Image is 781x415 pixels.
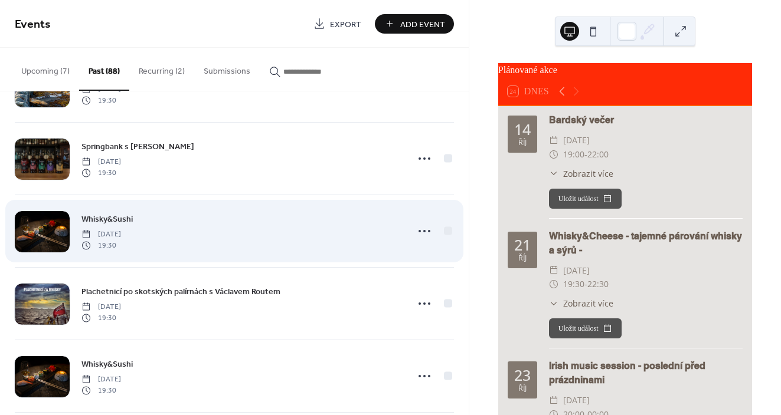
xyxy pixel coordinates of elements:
span: 22:00 [587,147,609,162]
div: Whisky&Cheese - tajemné párování whisky a sýrů - [549,229,743,258]
span: [DATE] [81,229,121,240]
div: říj [518,255,527,262]
span: Whisky&Sushi [81,213,133,226]
span: Add Event [400,18,445,31]
span: [DATE] [81,374,121,385]
div: ​ [549,393,558,407]
a: Whisky&Sushi [81,212,133,226]
span: Events [15,13,51,36]
button: Uložit událost [549,189,622,209]
div: říj [518,139,527,147]
span: Zobrazit více [563,297,613,309]
span: 19:30 [81,240,121,251]
button: Upcoming (7) [12,48,79,90]
a: Springbank s [PERSON_NAME] [81,140,194,153]
div: Irish music session - poslední před prázdninami [549,359,743,387]
span: 19:00 [563,147,584,162]
button: ​Zobrazit více [549,167,613,180]
span: [DATE] [563,393,590,407]
div: říj [518,385,527,393]
div: 21 [514,238,531,252]
span: Springbank s [PERSON_NAME] [81,141,194,153]
a: Whisky&Sushi [81,357,133,371]
span: 19:30 [81,167,121,178]
div: ​ [549,297,558,309]
div: 14 [514,122,531,137]
a: Export [305,14,370,34]
button: Submissions [194,48,260,90]
span: Whisky&Sushi [81,358,133,371]
div: ​ [549,133,558,147]
div: Plánované akce [498,63,752,77]
div: ​ [549,264,558,278]
div: ​ [549,147,558,162]
span: 19:30 [81,95,121,106]
span: Plachetnicí po skotských palírnách s Václavem Routem [81,286,280,298]
span: 19:30 [81,312,121,323]
div: ​ [549,277,558,291]
span: 22:30 [587,277,609,291]
span: 19:30 [563,277,584,291]
button: Uložit událost [549,318,622,338]
div: Bardský večer [549,113,743,127]
span: Zobrazit více [563,167,613,180]
span: 19:30 [81,385,121,396]
button: Past (88) [79,48,129,91]
span: [DATE] [81,302,121,312]
button: Recurring (2) [129,48,194,90]
a: Plachetnicí po skotských palírnách s Václavem Routem [81,285,280,298]
button: ​Zobrazit více [549,297,613,309]
span: - [584,277,587,291]
div: 23 [514,368,531,383]
span: - [584,147,587,162]
span: Export [330,18,361,31]
span: [DATE] [563,133,590,147]
button: Add Event [375,14,454,34]
span: [DATE] [81,157,121,167]
span: [DATE] [563,264,590,278]
div: ​ [549,167,558,180]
